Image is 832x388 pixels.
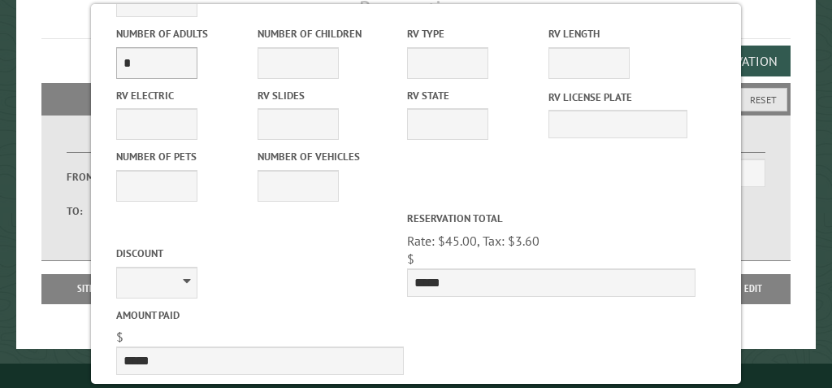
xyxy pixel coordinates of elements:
[50,274,121,303] th: Site
[41,83,791,114] h2: Filters
[407,251,414,267] span: $
[116,149,254,164] label: Number of Pets
[548,26,687,41] label: RV Length
[548,89,687,105] label: RV License Plate
[407,233,539,249] span: Rate: $45.00, Tax: $3.60
[407,88,545,103] label: RV State
[116,246,405,261] label: Discount
[67,169,110,185] label: From:
[407,26,545,41] label: RV Type
[67,134,237,153] label: Dates
[116,88,254,103] label: RV Electric
[407,211,695,226] label: Reservation Total
[739,88,787,111] button: Reset
[116,307,405,323] label: Amount paid
[717,274,791,303] th: Edit
[116,26,254,41] label: Number of Adults
[258,149,396,164] label: Number of Vehicles
[67,203,110,219] label: To:
[116,329,123,345] span: $
[258,88,396,103] label: RV Slides
[258,26,396,41] label: Number of Children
